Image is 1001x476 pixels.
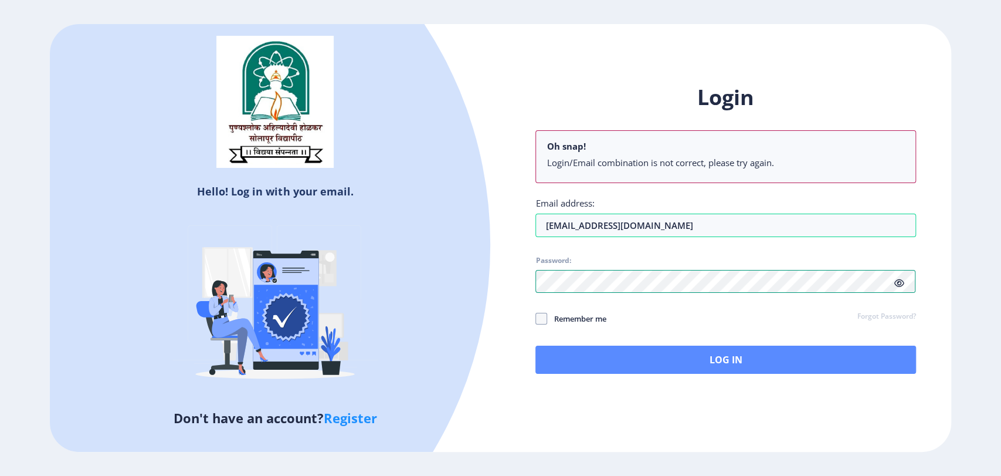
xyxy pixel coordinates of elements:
label: Email address: [535,197,594,209]
li: Login/Email combination is not correct, please try again. [547,157,904,168]
button: Log In [535,346,915,374]
h5: Don't have an account? [59,409,491,427]
span: Remember me [547,312,606,326]
input: Email address [535,214,915,237]
label: Password: [535,256,571,265]
a: Register [324,409,377,427]
h1: Login [535,83,915,112]
img: Verified-rafiki.svg [172,203,378,409]
img: sulogo.png [216,36,334,168]
b: Oh snap! [547,140,585,152]
a: Forgot Password? [857,312,916,322]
